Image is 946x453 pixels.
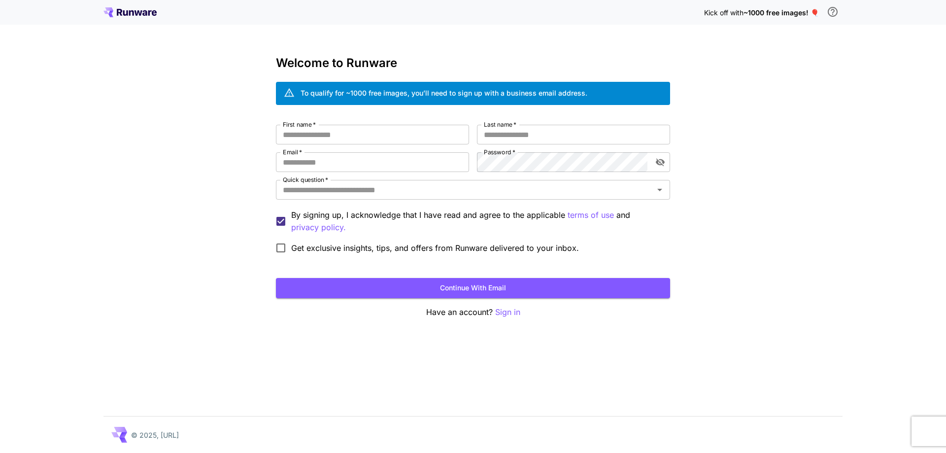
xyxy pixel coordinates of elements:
[131,430,179,440] p: © 2025, [URL]
[823,2,843,22] button: In order to qualify for free credit, you need to sign up with a business email address and click ...
[276,278,670,298] button: Continue with email
[276,306,670,318] p: Have an account?
[484,148,515,156] label: Password
[291,209,662,234] p: By signing up, I acknowledge that I have read and agree to the applicable and
[291,221,346,234] p: privacy policy.
[276,56,670,70] h3: Welcome to Runware
[651,153,669,171] button: toggle password visibility
[653,183,667,197] button: Open
[568,209,614,221] p: terms of use
[568,209,614,221] button: By signing up, I acknowledge that I have read and agree to the applicable and privacy policy.
[283,120,316,129] label: First name
[495,306,520,318] button: Sign in
[301,88,587,98] div: To qualify for ~1000 free images, you’ll need to sign up with a business email address.
[283,148,302,156] label: Email
[283,175,328,184] label: Quick question
[704,8,743,17] span: Kick off with
[484,120,516,129] label: Last name
[743,8,819,17] span: ~1000 free images! 🎈
[291,221,346,234] button: By signing up, I acknowledge that I have read and agree to the applicable terms of use and
[291,242,579,254] span: Get exclusive insights, tips, and offers from Runware delivered to your inbox.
